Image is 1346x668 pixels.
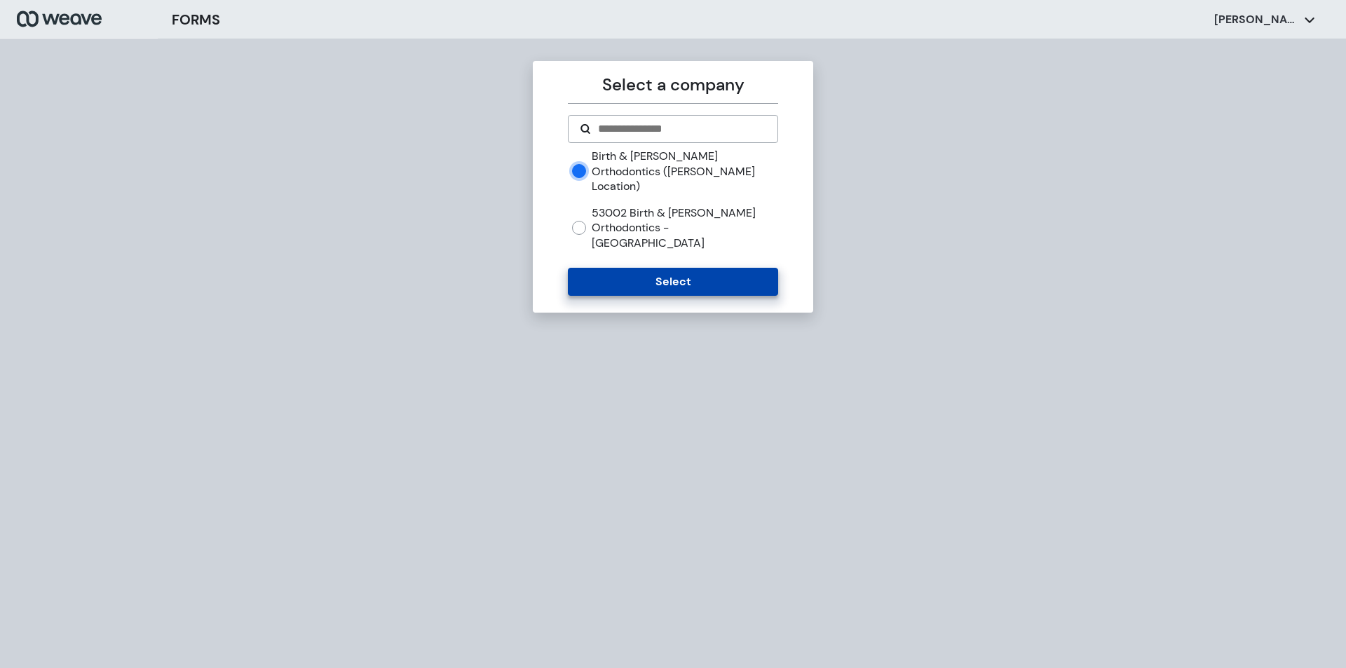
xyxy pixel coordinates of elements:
[592,149,777,194] label: Birth & [PERSON_NAME] Orthodontics ([PERSON_NAME] Location)
[568,268,777,296] button: Select
[172,9,220,30] h3: FORMS
[1214,12,1298,27] p: [PERSON_NAME]
[568,72,777,97] p: Select a company
[592,205,777,251] label: 53002 Birth & [PERSON_NAME] Orthodontics - [GEOGRAPHIC_DATA]
[597,121,766,137] input: Search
